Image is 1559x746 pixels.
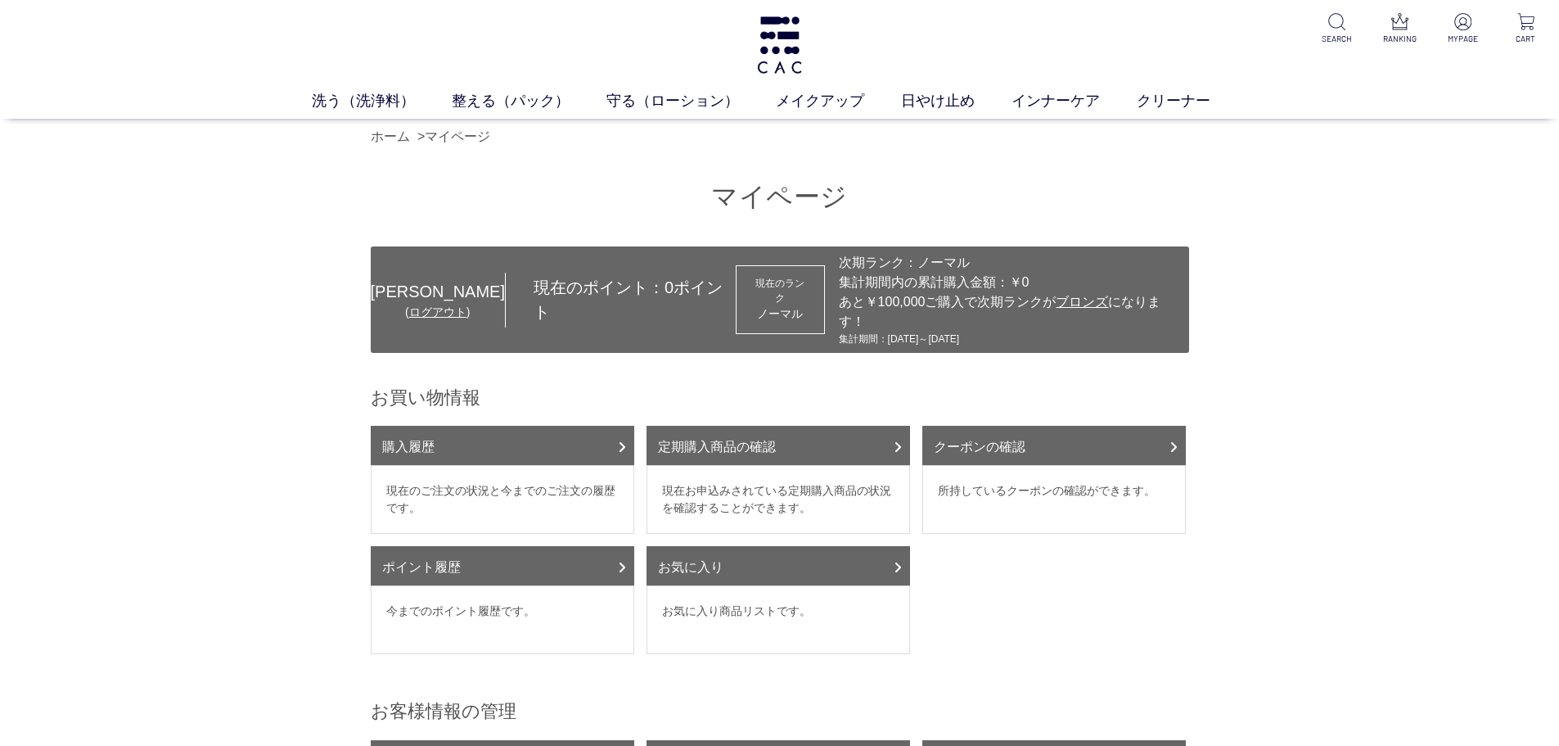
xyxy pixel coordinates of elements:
a: 購入履歴 [371,426,634,465]
div: 現在のポイント： ポイント [506,275,736,324]
p: RANKING [1380,33,1420,45]
dt: 現在のランク [751,276,809,305]
dd: 今までのポイント履歴です。 [371,585,634,654]
a: クリーナー [1137,90,1247,112]
a: CART [1506,13,1546,45]
a: ログアウト [409,305,466,319]
a: 日やけ止め [901,90,1012,112]
dd: 現在お申込みされている定期購入商品の状況を確認することができます。 [647,465,910,534]
li: > [417,127,494,147]
div: ノーマル [751,305,809,323]
a: 守る（ローション） [606,90,776,112]
dd: 所持しているクーポンの確認ができます。 [922,465,1186,534]
p: SEARCH [1317,33,1357,45]
dd: お気に入り商品リストです。 [647,585,910,654]
p: CART [1506,33,1546,45]
a: RANKING [1380,13,1420,45]
h2: お買い物情報 [371,386,1189,409]
a: クーポンの確認 [922,426,1186,465]
a: ポイント履歴 [371,546,634,585]
img: logo [755,16,804,74]
h2: お客様情報の管理 [371,699,1189,723]
a: お気に入り [647,546,910,585]
span: ブロンズ [1056,295,1108,309]
dd: 現在のご注文の状況と今までのご注文の履歴です。 [371,465,634,534]
a: ホーム [371,129,410,143]
div: [PERSON_NAME] [371,279,505,304]
div: 次期ランク：ノーマル [839,253,1181,273]
div: あと￥100,000ご購入で次期ランクが になります！ [839,292,1181,332]
a: マイページ [425,129,490,143]
a: 定期購入商品の確認 [647,426,910,465]
h1: マイページ [371,179,1189,215]
p: MYPAGE [1443,33,1483,45]
a: インナーケア [1012,90,1137,112]
div: 集計期間：[DATE]～[DATE] [839,332,1181,346]
a: 整える（パック） [452,90,606,112]
a: MYPAGE [1443,13,1483,45]
a: メイクアップ [776,90,901,112]
span: 0 [665,278,674,296]
a: SEARCH [1317,13,1357,45]
div: 集計期間内の累計購入金額：￥0 [839,273,1181,292]
div: ( ) [371,304,505,321]
a: 洗う（洗浄料） [312,90,452,112]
